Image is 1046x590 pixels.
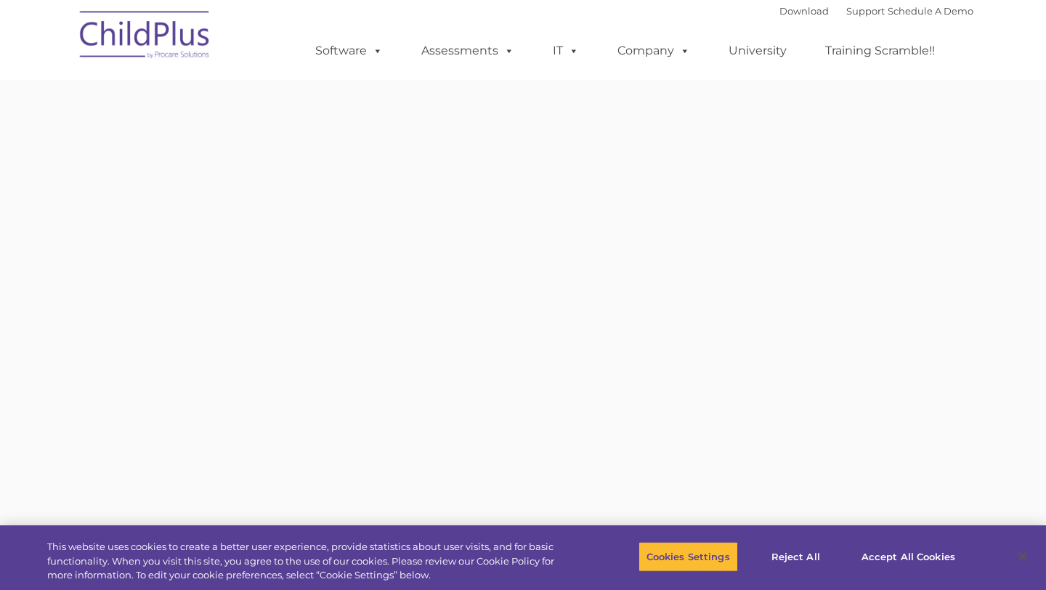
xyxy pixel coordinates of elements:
[750,541,841,572] button: Reject All
[779,5,973,17] font: |
[638,541,738,572] button: Cookies Settings
[1007,541,1039,573] button: Close
[73,1,218,73] img: ChildPlus by Procare Solutions
[407,36,529,65] a: Assessments
[779,5,829,17] a: Download
[888,5,973,17] a: Schedule A Demo
[714,36,801,65] a: University
[854,541,963,572] button: Accept All Cookies
[301,36,397,65] a: Software
[538,36,593,65] a: IT
[47,540,575,583] div: This website uses cookies to create a better user experience, provide statistics about user visit...
[846,5,885,17] a: Support
[811,36,949,65] a: Training Scramble!!
[603,36,705,65] a: Company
